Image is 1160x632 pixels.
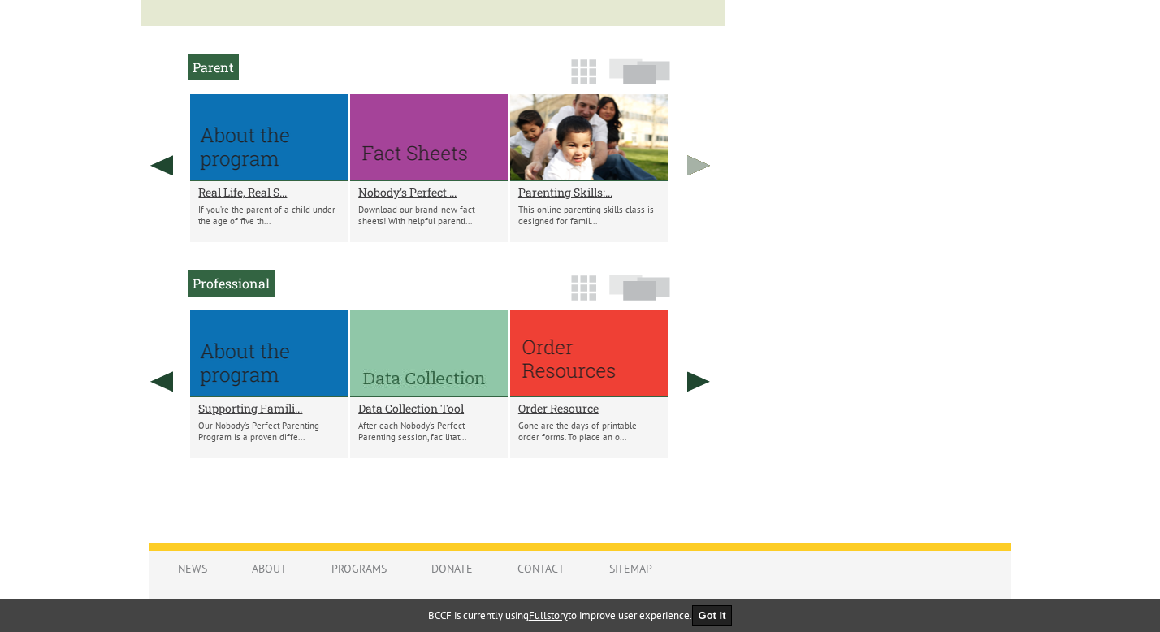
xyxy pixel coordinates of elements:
img: grid-icon.png [571,59,596,84]
a: Sitemap [593,553,669,584]
a: Supporting Famili... [198,400,340,416]
h2: Parent [188,54,239,80]
a: Programs [315,553,403,584]
li: Supporting Families, Reducing Risk [190,310,348,458]
a: About [236,553,303,584]
a: Slide View [604,67,675,93]
img: slide-icon.png [609,58,670,84]
h2: Professional [188,270,275,297]
p: Download our brand-new fact sheets! With helpful parenti... [358,204,500,227]
p: After each Nobody’s Perfect Parenting session, facilitat... [358,420,500,443]
a: Grid View [566,67,601,93]
a: Slide View [604,283,675,309]
p: This online parenting skills class is designed for famil... [518,204,660,227]
img: slide-icon.png [609,275,670,301]
p: If you’re the parent of a child under the age of five th... [198,204,340,227]
button: Got it [692,605,733,626]
li: Data Collection Tool [350,310,508,458]
a: Real Life, Real S... [198,184,340,200]
a: Order Resource [518,400,660,416]
a: Contact [501,553,581,584]
li: Real Life, Real Support for Positive Parenting [190,94,348,242]
p: Our Nobody’s Perfect Parenting Program is a proven diffe... [198,420,340,443]
li: Nobody's Perfect Fact Sheets [350,94,508,242]
li: Order Resource [510,310,668,458]
p: Gone are the days of printable order forms. To place an o... [518,420,660,443]
a: Grid View [566,283,601,309]
a: Nobody's Perfect ... [358,184,500,200]
a: News [162,553,223,584]
img: grid-icon.png [571,275,596,301]
a: Fullstory [529,608,568,622]
a: Donate [415,553,489,584]
a: Parenting Skills:... [518,184,660,200]
li: Parenting Skills: 0-5 [510,94,668,242]
a: Data Collection Tool [358,400,500,416]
